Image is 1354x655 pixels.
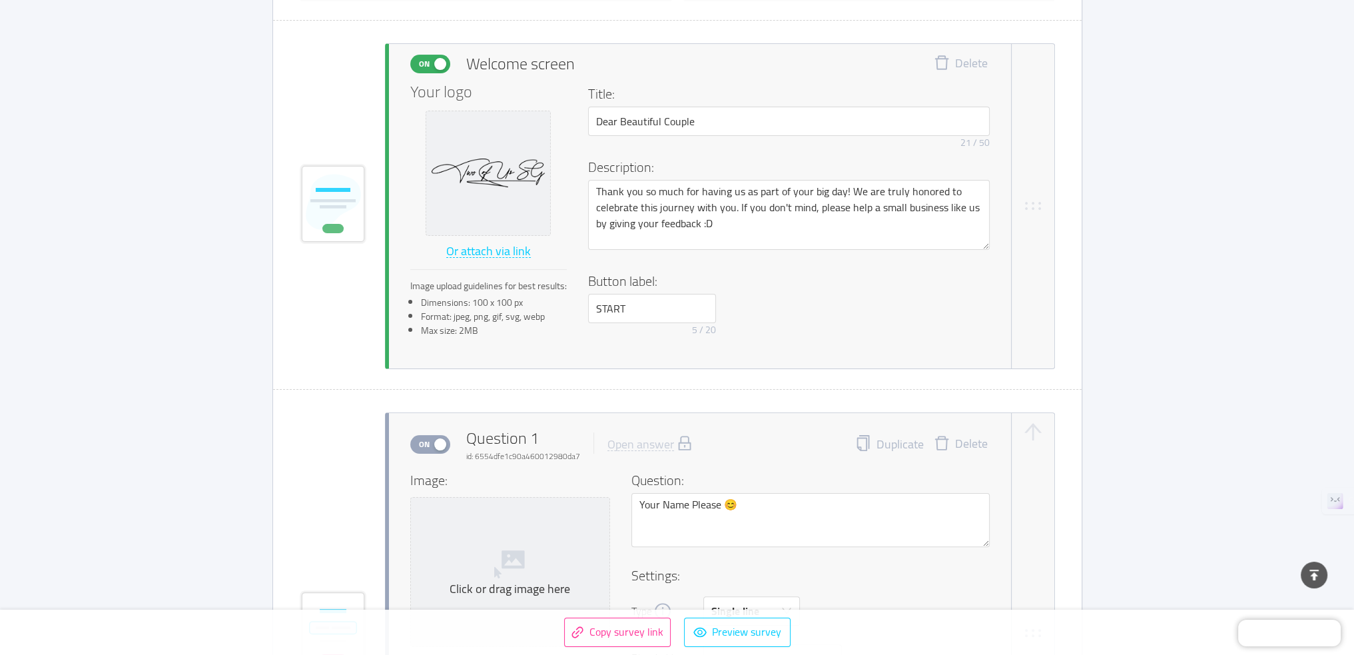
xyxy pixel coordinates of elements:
[588,107,990,136] input: Welcome
[1022,421,1044,442] button: icon: arrow-up
[631,566,990,586] h4: Settings:
[415,55,434,73] span: On
[677,435,693,451] i: icon: lock
[410,470,610,490] h4: Image:
[466,52,575,76] span: Welcome screen
[855,435,924,454] button: icon: copyDuplicate
[415,436,434,453] span: On
[588,271,982,291] h4: Button label:
[410,84,472,100] span: Your logo
[631,603,652,619] span: Type
[416,582,604,597] div: Click or drag image here
[1238,620,1341,646] iframe: Chatra live chat
[411,498,609,646] span: Click or drag image here
[421,296,567,310] li: Dimensions: 100 x 100 px
[410,279,567,293] div: Image upload guidelines for best results:
[466,450,580,462] div: id: 6554dfe1c90a460012980da7
[960,136,990,150] div: 21 / 50
[421,310,567,324] li: Format: jpeg, png, gif, svg, webp
[924,435,998,454] button: icon: deleteDelete
[564,618,671,647] button: icon: linkCopy survey link
[421,324,567,338] li: Max size: 2MB
[588,294,716,323] input: START
[631,468,684,492] span: Question:
[655,603,671,619] i: icon: info-circle
[588,84,982,104] h4: Title:
[924,55,998,73] button: icon: deleteDelete
[781,606,792,618] i: icon: down
[711,597,759,625] div: Single line
[446,241,531,263] button: Or attach via link
[588,157,982,177] h4: Description:
[692,323,716,337] div: 5 / 20
[607,438,674,451] div: Open answer
[684,618,791,647] button: icon: eyePreview survey
[466,426,580,462] div: Question 1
